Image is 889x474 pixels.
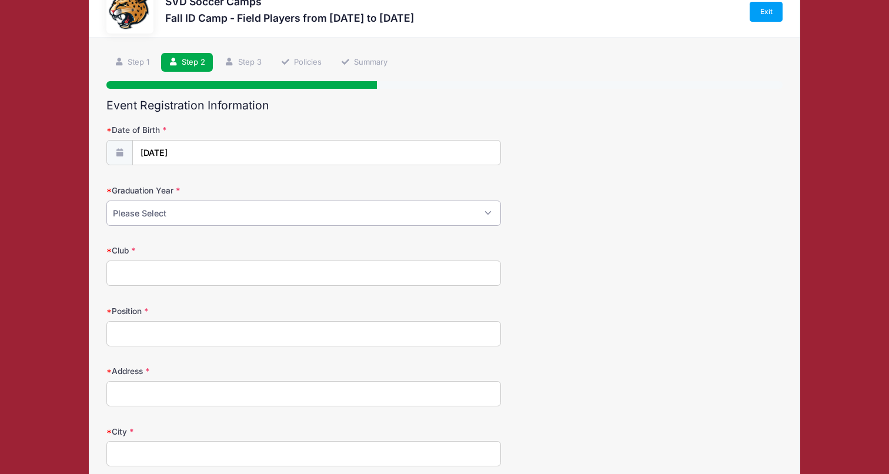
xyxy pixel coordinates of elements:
[217,53,269,72] a: Step 3
[161,53,213,72] a: Step 2
[106,185,332,196] label: Graduation Year
[750,2,783,22] a: Exit
[333,53,395,72] a: Summary
[106,53,157,72] a: Step 1
[106,124,332,136] label: Date of Birth
[106,245,332,256] label: Club
[106,305,332,317] label: Position
[106,426,332,438] label: City
[273,53,329,72] a: Policies
[106,99,783,112] h2: Event Registration Information
[165,12,415,24] h3: Fall ID Camp - Field Players from [DATE] to [DATE]
[106,365,332,377] label: Address
[132,140,501,165] input: mm/dd/yyyy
